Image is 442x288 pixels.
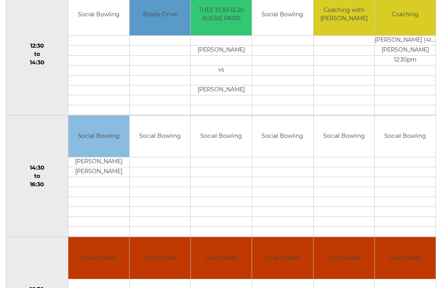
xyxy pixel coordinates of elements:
[252,238,313,279] td: Club Closed
[191,85,252,95] td: [PERSON_NAME]
[314,116,374,158] td: Social Bowling
[375,46,436,56] td: [PERSON_NAME]
[6,116,68,238] td: 14:30 to 16:30
[68,116,129,158] td: Social Bowling
[68,238,129,279] td: Club Closed
[191,116,252,158] td: Social Bowling
[130,116,190,158] td: Social Bowling
[375,238,436,279] td: Club Closed
[130,238,190,279] td: Club Closed
[68,158,129,168] td: [PERSON_NAME]
[375,36,436,46] td: [PERSON_NAME] (4th Lesson)
[375,116,436,158] td: Social Bowling
[191,46,252,56] td: [PERSON_NAME]
[191,66,252,75] td: vs
[252,116,313,158] td: Social Bowling
[68,168,129,178] td: [PERSON_NAME]
[314,238,374,279] td: Club Closed
[375,56,436,66] td: 12:30pm
[191,238,252,279] td: Club Closed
